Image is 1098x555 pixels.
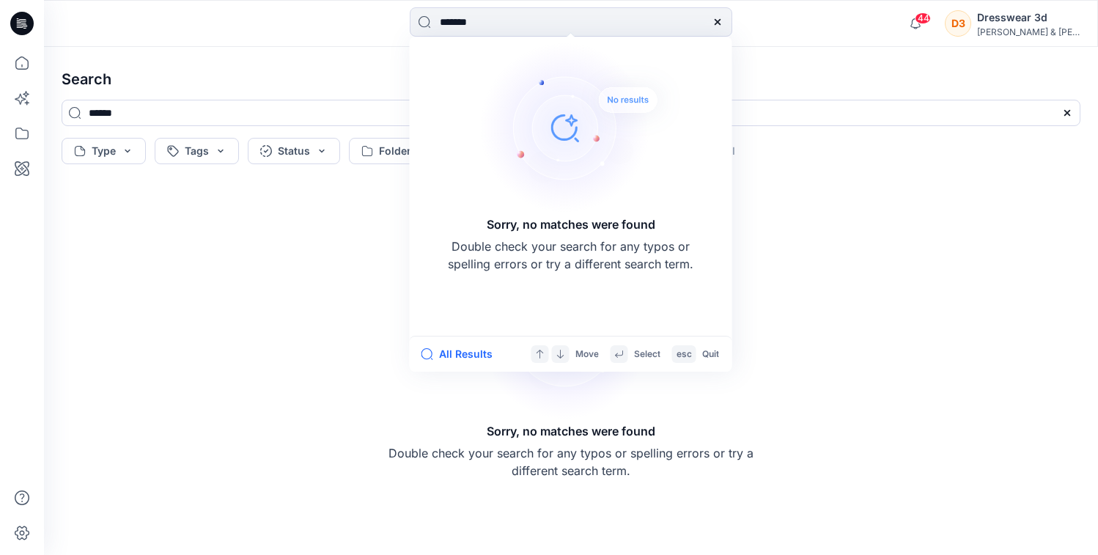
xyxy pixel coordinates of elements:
img: Sorry, no matches were found [480,40,685,216]
button: Type [62,138,146,164]
p: Move [575,347,599,362]
h5: Sorry, no matches were found [487,216,655,233]
span: 44 [915,12,931,24]
p: Quit [702,347,719,362]
button: Folder [349,138,441,164]
h5: Sorry, no matches were found [487,422,655,440]
p: Select [634,347,660,362]
h4: Search [50,59,1092,100]
p: Double check your search for any typos or spelling errors or try a different search term. [446,238,696,273]
p: Double check your search for any typos or spelling errors or try a different search term. [388,444,754,479]
button: Status [248,138,340,164]
p: esc [677,347,692,362]
div: D3 [945,10,971,37]
div: [PERSON_NAME] & [PERSON_NAME] [977,26,1080,37]
div: Dresswear 3d [977,9,1080,26]
button: Tags [155,138,239,164]
button: All Results [421,345,502,363]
